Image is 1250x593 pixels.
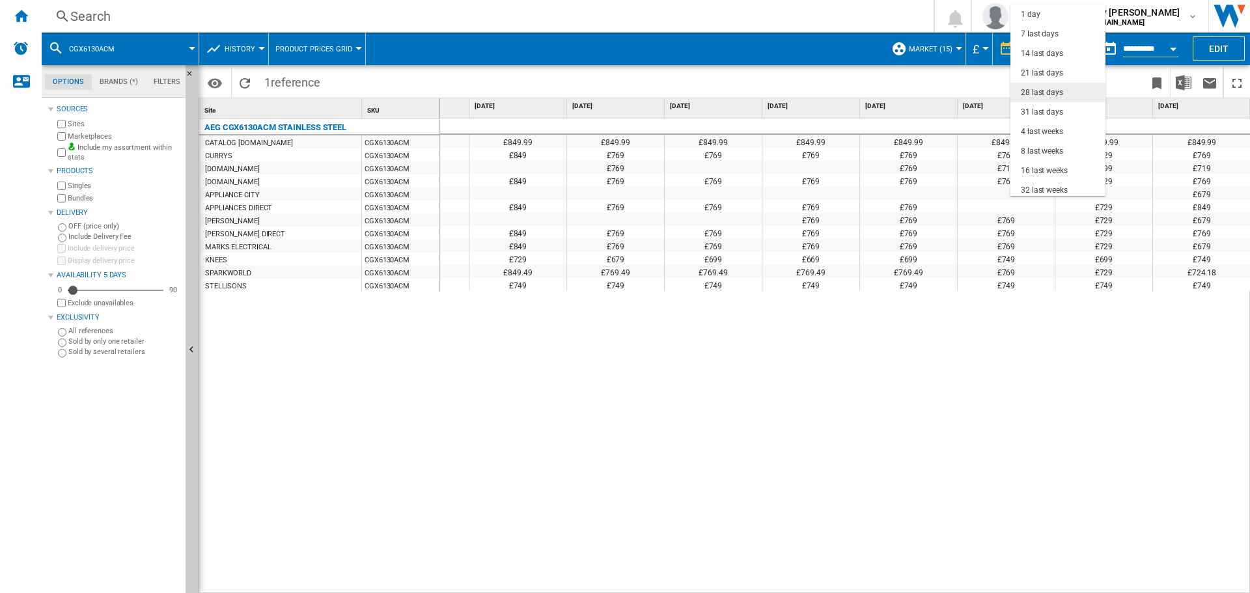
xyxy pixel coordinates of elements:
[1021,165,1068,176] div: 16 last weeks
[1021,68,1063,79] div: 21 last days
[1021,29,1059,40] div: 7 last days
[1021,185,1068,196] div: 32 last weeks
[1021,126,1063,137] div: 4 last weeks
[1021,146,1063,157] div: 8 last weeks
[1021,107,1063,118] div: 31 last days
[1021,9,1040,20] div: 1 day
[1021,87,1063,98] div: 28 last days
[1021,48,1063,59] div: 14 last days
